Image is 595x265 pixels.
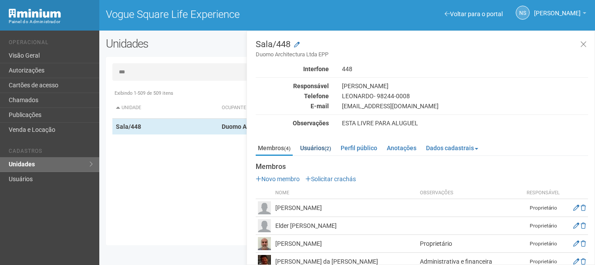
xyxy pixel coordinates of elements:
[218,97,413,119] th: Ocupante: activate to sort column ascending
[335,119,595,127] div: ESTA LIVRE PARA ALUGUEL
[256,141,293,156] a: Membros(4)
[273,217,418,235] td: Elder [PERSON_NAME]
[112,97,219,119] th: Unidade: activate to sort column descending
[256,40,588,59] h3: Sala/448
[249,119,335,127] div: Observações
[249,82,335,90] div: Responsável
[581,222,586,229] a: Excluir membro
[581,240,586,247] a: Excluir membro
[424,141,480,155] a: Dados cadastrais
[106,37,299,50] h2: Unidades
[258,237,271,250] img: user.png
[335,102,595,110] div: [EMAIL_ADDRESS][DOMAIN_NAME]
[534,1,581,17] span: Nicolle Silva
[273,199,418,217] td: [PERSON_NAME]
[516,6,530,20] a: NS
[521,187,565,199] th: Responsável
[256,51,588,59] small: Duomo Architectura Ltda EPP
[521,235,565,253] td: Proprietário
[273,187,418,199] th: Nome
[573,258,579,265] a: Editar membro
[294,41,300,49] a: Modificar a unidade
[116,123,141,130] strong: Sala/448
[9,148,93,157] li: Cadastros
[305,176,356,182] a: Solicitar crachás
[9,39,93,48] li: Operacional
[106,9,341,20] h1: Vogue Square Life Experience
[284,145,291,151] small: (4)
[418,235,521,253] td: Proprietário
[338,141,379,155] a: Perfil público
[249,65,335,73] div: Interfone
[521,217,565,235] td: Proprietário
[9,18,93,26] div: Painel do Administrador
[258,219,271,232] img: user.png
[573,222,579,229] a: Editar membro
[385,141,419,155] a: Anotações
[222,123,304,130] strong: Duomo Architectura Ltda EPP
[273,235,418,253] td: [PERSON_NAME]
[335,82,595,90] div: [PERSON_NAME]
[534,11,586,18] a: [PERSON_NAME]
[573,204,579,211] a: Editar membro
[249,102,335,110] div: E-mail
[573,240,579,247] a: Editar membro
[298,141,333,155] a: Usuários(2)
[418,187,521,199] th: Observações
[445,10,503,17] a: Voltar para o portal
[335,65,595,73] div: 448
[521,199,565,217] td: Proprietário
[581,204,586,211] a: Excluir membro
[335,92,595,100] div: LEONARDO- 98244-0008
[9,9,61,18] img: Minium
[256,163,588,171] strong: Membros
[249,92,335,100] div: Telefone
[325,145,331,151] small: (2)
[581,258,586,265] a: Excluir membro
[256,176,300,182] a: Novo membro
[112,89,582,97] div: Exibindo 1-509 de 509 itens
[258,201,271,214] img: user.png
